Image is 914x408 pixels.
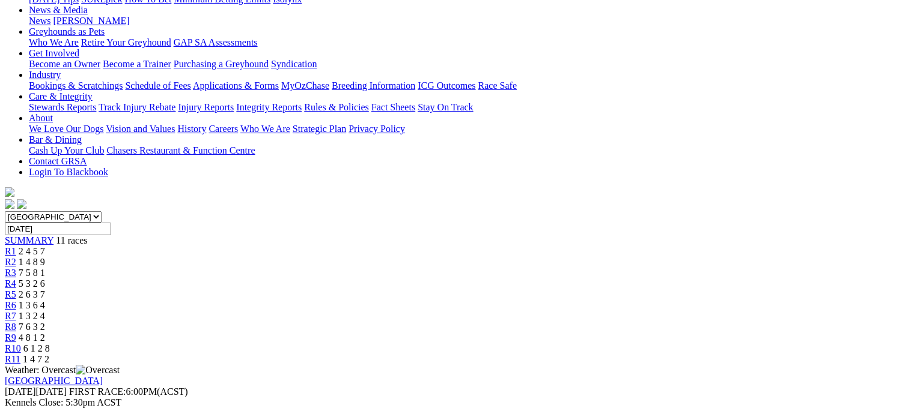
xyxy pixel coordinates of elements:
[99,102,175,112] a: Track Injury Rebate
[29,16,909,26] div: News & Media
[29,59,909,70] div: Get Involved
[293,124,346,134] a: Strategic Plan
[29,124,103,134] a: We Love Our Dogs
[76,365,120,376] img: Overcast
[478,80,516,91] a: Race Safe
[5,386,67,397] span: [DATE]
[5,268,16,278] a: R3
[29,5,88,15] a: News & Media
[5,332,16,343] a: R9
[29,156,87,166] a: Contact GRSA
[5,376,103,386] a: [GEOGRAPHIC_DATA]
[5,278,16,289] a: R4
[5,187,14,197] img: logo-grsa-white.png
[23,354,49,364] span: 1 4 7 2
[17,199,26,209] img: twitter.svg
[29,167,108,177] a: Login To Blackbook
[29,16,50,26] a: News
[5,365,120,375] span: Weather: Overcast
[29,59,100,69] a: Become an Owner
[19,289,45,299] span: 2 6 3 7
[19,300,45,310] span: 1 3 6 4
[5,257,16,267] a: R2
[69,386,188,397] span: 6:00PM(ACST)
[19,332,45,343] span: 4 8 1 2
[418,80,475,91] a: ICG Outcomes
[5,223,111,235] input: Select date
[304,102,369,112] a: Rules & Policies
[174,37,258,47] a: GAP SA Assessments
[69,386,126,397] span: FIRST RACE:
[193,80,279,91] a: Applications & Forms
[5,246,16,256] a: R1
[29,145,104,155] a: Cash Up Your Club
[106,145,255,155] a: Chasers Restaurant & Function Centre
[240,124,290,134] a: Who We Are
[56,235,87,245] span: 11 races
[5,300,16,310] a: R6
[29,37,909,48] div: Greyhounds as Pets
[29,102,96,112] a: Stewards Reports
[19,246,45,256] span: 2 4 5 7
[19,268,45,278] span: 7 5 8 1
[29,37,79,47] a: Who We Are
[29,26,105,37] a: Greyhounds as Pets
[23,343,50,353] span: 6 1 2 8
[178,102,234,112] a: Injury Reports
[19,278,45,289] span: 5 3 2 6
[5,354,20,364] a: R11
[281,80,329,91] a: MyOzChase
[209,124,238,134] a: Careers
[5,311,16,321] a: R7
[177,124,206,134] a: History
[29,48,79,58] a: Get Involved
[349,124,405,134] a: Privacy Policy
[371,102,415,112] a: Fact Sheets
[5,386,36,397] span: [DATE]
[19,322,45,332] span: 7 6 3 2
[5,343,21,353] a: R10
[19,311,45,321] span: 1 3 2 4
[5,322,16,332] a: R8
[81,37,171,47] a: Retire Your Greyhound
[106,124,175,134] a: Vision and Values
[236,102,302,112] a: Integrity Reports
[5,235,53,245] a: SUMMARY
[29,80,123,91] a: Bookings & Scratchings
[29,91,93,101] a: Care & Integrity
[29,124,909,134] div: About
[418,102,473,112] a: Stay On Track
[174,59,269,69] a: Purchasing a Greyhound
[5,199,14,209] img: facebook.svg
[5,397,909,408] div: Kennels Close: 5:30pm ACST
[29,70,61,80] a: Industry
[29,134,82,145] a: Bar & Dining
[125,80,190,91] a: Schedule of Fees
[29,113,53,123] a: About
[29,145,909,156] div: Bar & Dining
[103,59,171,69] a: Become a Trainer
[19,257,45,267] span: 1 4 8 9
[29,80,909,91] div: Industry
[29,102,909,113] div: Care & Integrity
[271,59,317,69] a: Syndication
[332,80,415,91] a: Breeding Information
[5,289,16,299] a: R5
[53,16,129,26] a: [PERSON_NAME]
